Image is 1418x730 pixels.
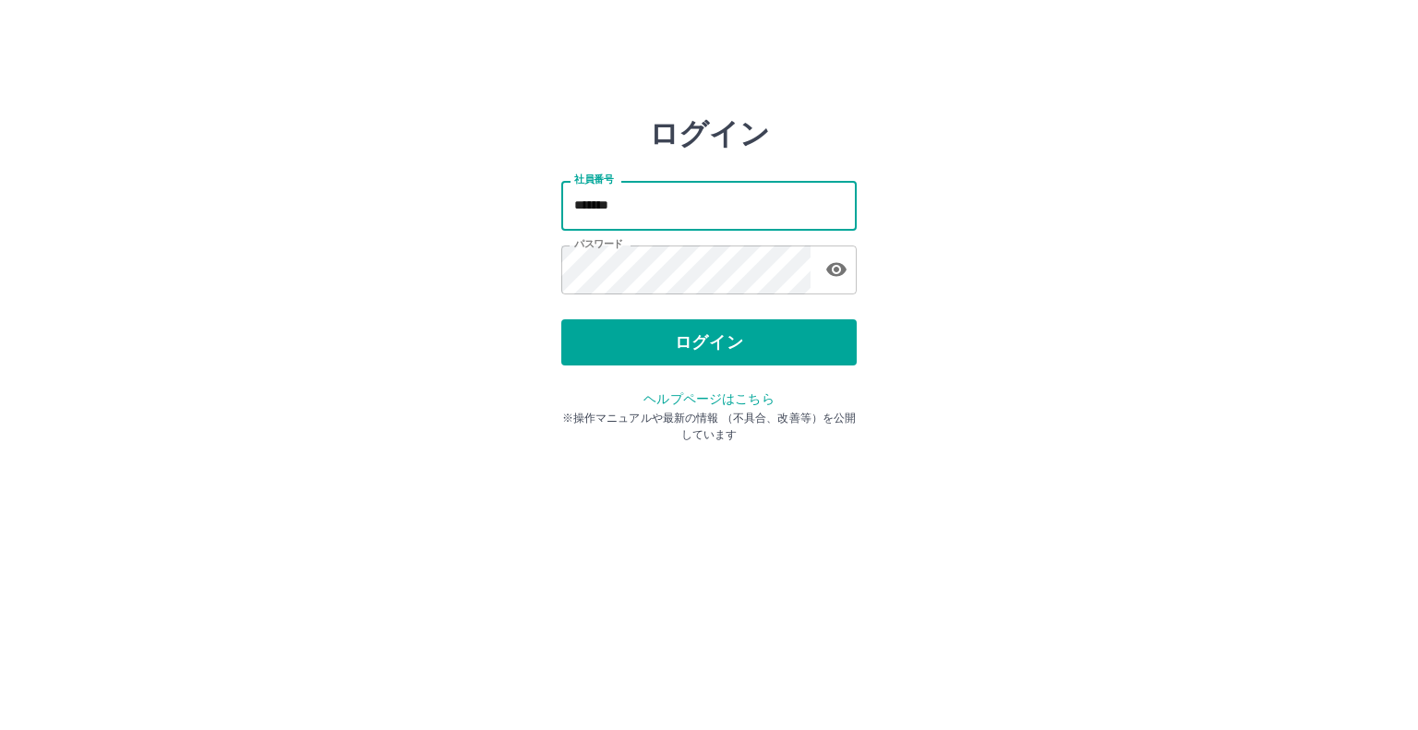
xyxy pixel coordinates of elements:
label: パスワード [574,237,623,251]
button: ログイン [561,319,857,365]
label: 社員番号 [574,173,613,186]
a: ヘルプページはこちら [643,391,774,406]
h2: ログイン [649,116,770,151]
p: ※操作マニュアルや最新の情報 （不具合、改善等）を公開しています [561,410,857,443]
